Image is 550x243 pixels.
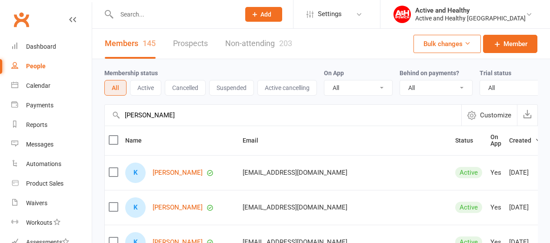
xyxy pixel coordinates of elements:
[173,29,208,59] a: Prospects
[114,8,234,20] input: Search...
[243,135,268,146] button: Email
[487,126,505,155] th: On App
[104,70,158,77] label: Membership status
[105,29,156,59] a: Members145
[125,137,151,144] span: Name
[26,43,56,50] div: Dashboard
[509,135,541,146] button: Created
[125,135,151,146] button: Name
[11,193,92,213] a: Waivers
[104,80,127,96] button: All
[225,29,292,59] a: Non-attending203
[11,37,92,57] a: Dashboard
[260,11,271,18] span: Add
[125,197,146,218] div: Kamilla
[509,169,541,176] div: [DATE]
[26,180,63,187] div: Product Sales
[318,4,342,24] span: Settings
[483,35,537,53] a: Member
[480,110,511,120] span: Customize
[413,35,481,53] button: Bulk changes
[455,202,482,213] div: Active
[509,137,541,144] span: Created
[455,137,483,144] span: Status
[10,9,32,30] a: Clubworx
[461,105,517,126] button: Customize
[415,14,526,22] div: Active and Healthy [GEOGRAPHIC_DATA]
[400,70,459,77] label: Behind on payments?
[11,57,92,76] a: People
[509,204,541,211] div: [DATE]
[455,167,482,178] div: Active
[243,199,347,216] span: [EMAIL_ADDRESS][DOMAIN_NAME]
[26,63,46,70] div: People
[125,163,146,183] div: Kamilla
[11,174,92,193] a: Product Sales
[11,76,92,96] a: Calendar
[455,135,483,146] button: Status
[245,7,282,22] button: Add
[165,80,206,96] button: Cancelled
[11,154,92,174] a: Automations
[11,135,92,154] a: Messages
[26,82,50,89] div: Calendar
[324,70,344,77] label: On App
[257,80,317,96] button: Active cancelling
[26,160,61,167] div: Automations
[243,137,268,144] span: Email
[105,105,461,126] input: Search by contact name
[490,169,501,176] div: Yes
[26,102,53,109] div: Payments
[130,80,161,96] button: Active
[209,80,254,96] button: Suspended
[26,200,47,206] div: Waivers
[26,141,53,148] div: Messages
[243,164,347,181] span: [EMAIL_ADDRESS][DOMAIN_NAME]
[393,6,411,23] img: thumb_image1691632507.png
[279,39,292,48] div: 203
[143,39,156,48] div: 145
[11,213,92,233] a: Workouts
[9,213,30,234] iframe: To enrich screen reader interactions, please activate Accessibility in Grammarly extension settings
[480,70,511,77] label: Trial status
[153,169,203,176] a: [PERSON_NAME]
[503,39,527,49] span: Member
[26,219,52,226] div: Workouts
[11,96,92,115] a: Payments
[26,121,47,128] div: Reports
[490,204,501,211] div: Yes
[11,115,92,135] a: Reports
[153,204,203,211] a: [PERSON_NAME]
[415,7,526,14] div: Active and Healthy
